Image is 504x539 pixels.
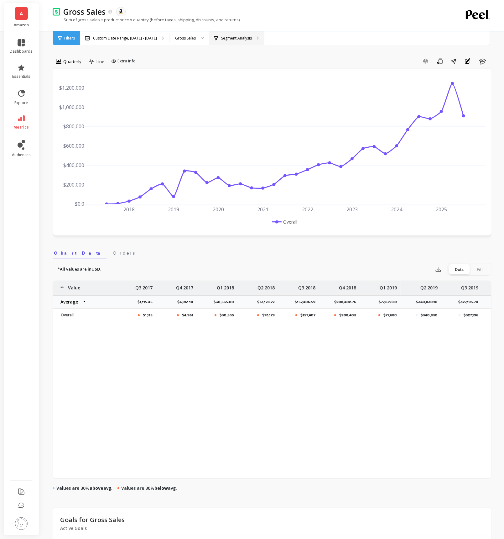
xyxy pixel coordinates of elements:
span: audiences [12,152,31,157]
p: $327,195.70 [458,299,482,304]
p: Amazon [10,23,33,28]
p: Q4 2017 [176,281,193,291]
p: Q3 2018 [298,281,315,291]
p: $4,961.10 [177,299,197,304]
p: $340,830.10 [416,299,441,304]
p: Segment Analysis [221,36,252,41]
p: $327,196 [464,313,478,318]
p: Q1 2019 [380,281,397,291]
p: $30,535.00 [214,299,238,304]
p: $77,679.89 [379,299,401,304]
p: Value [68,281,80,291]
p: Q3 2017 [135,281,153,291]
p: Goals for Gross Sales [60,514,125,526]
span: metrics [14,125,29,130]
p: Q3 2019 [461,281,478,291]
span: Line [96,59,104,65]
strong: USD. [91,266,101,272]
p: $157,406.59 [295,299,319,304]
p: Overall [57,313,112,318]
p: Q1 2018 [217,281,234,291]
span: Extra Info [117,58,136,64]
span: A [20,10,23,17]
p: Q4 2018 [339,281,356,291]
nav: Tabs [53,245,491,259]
span: explore [15,100,28,105]
img: header icon [53,8,60,15]
p: Sum of gross sales = product price x quantity (before taxes, shipping, discounts, and returns). [53,17,241,23]
p: $30,535 [220,313,234,318]
p: $4,961 [182,313,193,318]
div: Fill [470,264,490,274]
p: Q2 2019 [420,281,438,291]
div: Gross Sales [175,35,196,41]
strong: above [90,485,103,491]
p: $157,407 [300,313,315,318]
span: essentials [12,74,30,79]
p: $208,402.76 [334,299,360,304]
span: Chart Data [54,250,105,256]
p: Q2 2018 [257,281,275,291]
p: Values are 30% avg. [121,485,177,491]
p: $1,115 [143,313,153,318]
p: Custom Date Range, [DATE] - [DATE] [93,36,157,41]
p: $73,178.72 [257,299,278,304]
img: profile picture [15,517,28,530]
p: Active Goals [60,526,125,531]
strong: below [154,485,168,491]
img: api.amazon.svg [118,9,124,14]
p: Gross Sales [63,6,106,17]
span: Filters [64,36,75,41]
p: Values are 30% avg. [56,485,112,491]
p: $1,115.45 [138,299,156,304]
span: Orders [113,250,135,256]
p: $73,179 [262,313,275,318]
p: $77,680 [383,313,397,318]
div: Dots [449,264,470,274]
p: $208,403 [339,313,356,318]
p: $340,830 [421,313,438,318]
p: *All values are in [58,266,101,272]
span: dashboards [10,49,33,54]
span: Quarterly [63,59,81,65]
